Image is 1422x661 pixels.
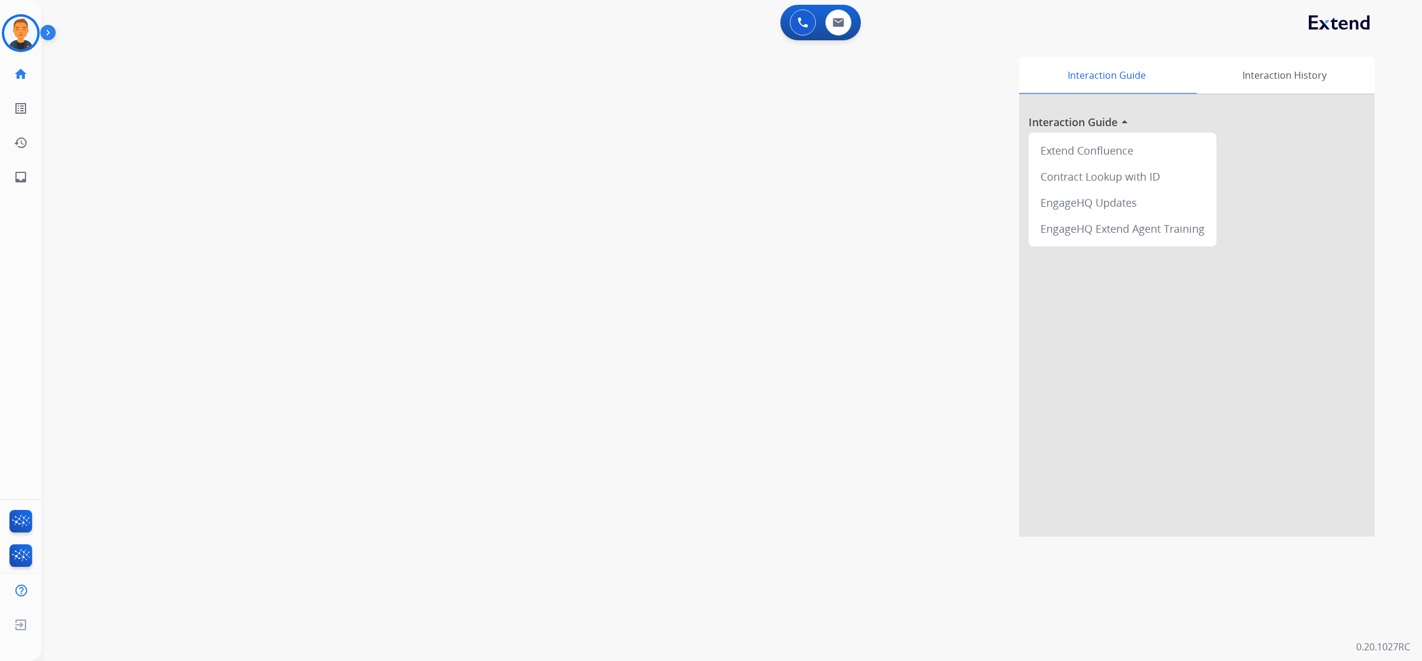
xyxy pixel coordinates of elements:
[1033,137,1212,163] div: Extend Confluence
[14,101,28,115] mat-icon: list_alt
[14,67,28,81] mat-icon: home
[1033,190,1212,216] div: EngageHQ Updates
[14,136,28,150] mat-icon: history
[14,170,28,184] mat-icon: inbox
[1033,163,1212,190] div: Contract Lookup with ID
[1194,57,1375,94] div: Interaction History
[1356,640,1410,654] p: 0.20.1027RC
[1019,57,1194,94] div: Interaction Guide
[4,17,37,50] img: avatar
[1033,216,1212,242] div: EngageHQ Extend Agent Training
